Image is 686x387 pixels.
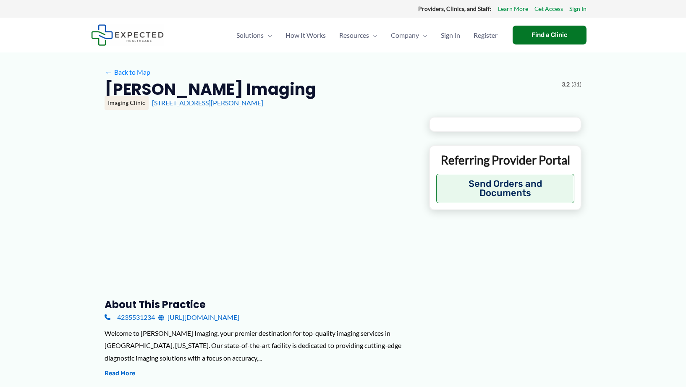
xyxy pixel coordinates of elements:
[369,21,377,50] span: Menu Toggle
[105,96,149,110] div: Imaging Clinic
[498,3,528,14] a: Learn More
[264,21,272,50] span: Menu Toggle
[436,174,574,203] button: Send Orders and Documents
[391,21,419,50] span: Company
[436,152,574,167] p: Referring Provider Portal
[333,21,384,50] a: ResourcesMenu Toggle
[236,21,264,50] span: Solutions
[105,79,316,99] h2: [PERSON_NAME] Imaging
[474,21,497,50] span: Register
[105,327,416,364] div: Welcome to [PERSON_NAME] Imaging, your premier destination for top-quality imaging services in [G...
[105,68,113,76] span: ←
[384,21,434,50] a: CompanyMenu Toggle
[105,369,135,379] button: Read More
[230,21,279,50] a: SolutionsMenu Toggle
[513,26,587,44] a: Find a Clinic
[158,311,239,324] a: [URL][DOMAIN_NAME]
[91,24,164,46] img: Expected Healthcare Logo - side, dark font, small
[467,21,504,50] a: Register
[230,21,504,50] nav: Primary Site Navigation
[105,311,155,324] a: 4235531234
[105,66,150,78] a: ←Back to Map
[419,21,427,50] span: Menu Toggle
[418,5,492,12] strong: Providers, Clinics, and Staff:
[285,21,326,50] span: How It Works
[434,21,467,50] a: Sign In
[441,21,460,50] span: Sign In
[339,21,369,50] span: Resources
[105,298,416,311] h3: About this practice
[562,79,570,90] span: 3.2
[534,3,563,14] a: Get Access
[279,21,333,50] a: How It Works
[152,99,263,107] a: [STREET_ADDRESS][PERSON_NAME]
[571,79,581,90] span: (31)
[569,3,587,14] a: Sign In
